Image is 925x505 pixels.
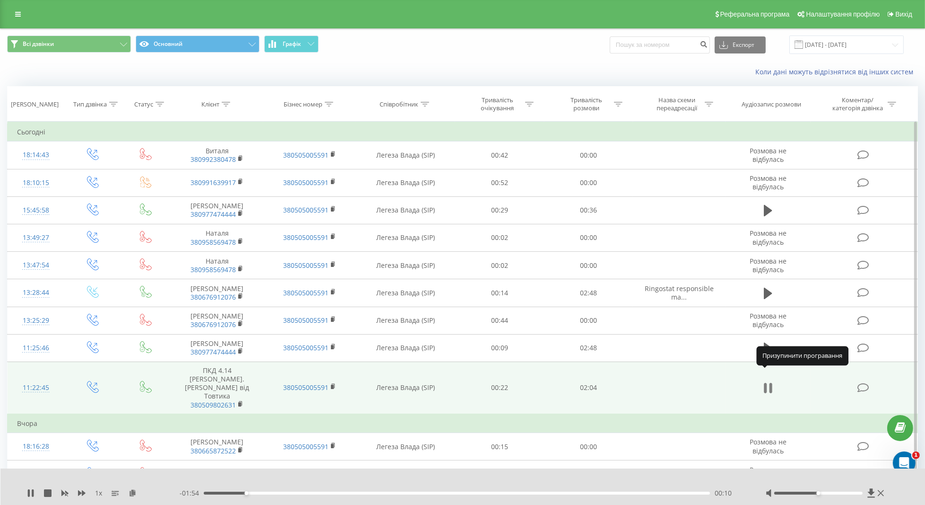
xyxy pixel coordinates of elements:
div: Accessibility label [817,491,821,495]
td: Легеза Влада (SIP) [356,252,456,279]
td: 02:48 [544,279,633,307]
td: 00:00 [544,169,633,196]
span: Розмова не відбулась [750,311,787,329]
span: - 01:54 [180,488,204,498]
td: 02:48 [544,334,633,362]
a: 380676912076 [190,320,236,329]
span: Ringostat responsible ma... [645,284,714,301]
a: 380958569478 [190,238,236,247]
td: Легеза Влада (SIP) [356,307,456,334]
td: 00:00 [544,224,633,251]
div: 13:47:54 [17,256,55,275]
td: 00:00 [544,307,633,334]
div: Назва схеми переадресації [652,96,702,112]
td: Легеза Влада (SIP) [356,334,456,362]
span: Розмова не відбулась [750,146,787,164]
span: Розмова не відбулась [750,437,787,455]
div: Тривалість очікування [472,96,523,112]
td: Наталя [171,252,263,279]
a: 380505005591 [283,233,329,242]
a: 380977474444 [190,210,236,219]
span: 1 [912,452,920,459]
div: 18:14:43 [17,146,55,164]
td: 00:15 [455,433,544,461]
td: 00:02 [455,252,544,279]
button: Всі дзвінки [7,35,131,53]
a: 380505005591 [283,316,329,325]
td: Легеза Влада (SIP) [356,461,456,488]
td: Легеза Влада (SIP) [356,362,456,414]
a: Коли дані можуть відрізнятися вiд інших систем [755,67,918,76]
td: Легеза Влада (SIP) [356,142,456,169]
span: 1 x [95,488,102,498]
td: 00:29 [455,196,544,224]
td: Легеза Влада (SIP) [356,279,456,307]
a: 380505005591 [283,261,329,270]
div: Тип дзвінка [73,100,107,108]
td: Наталя [171,224,263,251]
div: Бізнес номер [284,100,322,108]
td: Легеза Влада (SIP) [356,196,456,224]
span: Розмова не відбулась [750,257,787,274]
iframe: Intercom live chat [893,452,916,474]
a: 380505005591 [283,442,329,451]
div: 13:49:27 [17,229,55,247]
div: 17:57:05 [17,465,55,483]
td: 00:14 [455,279,544,307]
td: ПКД 4.14 [PERSON_NAME]. [PERSON_NAME] від Товтика [171,362,263,414]
span: Реферальна програма [720,10,790,18]
div: Accessibility label [245,491,249,495]
a: 380505005591 [283,178,329,187]
td: Виталя [171,142,263,169]
span: Налаштування профілю [806,10,880,18]
td: 00:01 [455,461,544,488]
button: Графік [264,35,319,53]
td: 00:36 [544,196,633,224]
a: 380505005591 [283,383,329,392]
a: 380991639917 [190,178,236,187]
div: 15:45:58 [17,201,55,220]
a: 380505005591 [283,343,329,352]
div: [PERSON_NAME] [11,100,59,108]
a: 380505005591 [283,288,329,297]
td: 00:02 [455,224,544,251]
td: [PERSON_NAME] [171,334,263,362]
div: 13:28:44 [17,284,55,302]
a: 380676912076 [190,292,236,301]
td: 00:09 [455,334,544,362]
td: Вчора [8,414,918,433]
td: 00:44 [455,307,544,334]
div: Коментар/категорія дзвінка [830,96,885,112]
a: 380665872522 [190,446,236,455]
td: Сьогодні [8,123,918,142]
div: 11:25:46 [17,339,55,357]
button: Основний [136,35,259,53]
span: Розмова не відбулась [750,465,787,483]
div: Призупинити програвання [756,346,848,365]
td: Легеза Влада (SIP) [356,169,456,196]
span: 00:10 [715,488,732,498]
td: 00:52 [455,169,544,196]
div: Співробітник [380,100,418,108]
span: Розмова не відбулась [750,174,787,191]
span: Всі дзвінки [23,40,54,48]
td: [PERSON_NAME] [171,279,263,307]
td: Легеза Влада (SIP) [356,224,456,251]
div: Аудіозапис розмови [742,100,801,108]
div: Клієнт [201,100,219,108]
a: 380505005591 [283,205,329,214]
div: 18:16:28 [17,437,55,456]
td: [PERSON_NAME] [171,196,263,224]
td: 00:00 [544,142,633,169]
a: 380977474444 [190,347,236,356]
span: Розмова не відбулась [750,229,787,246]
td: Легеза Влада (SIP) [356,433,456,461]
div: Статус [134,100,153,108]
td: [PERSON_NAME] [171,307,263,334]
div: 13:25:29 [17,311,55,330]
a: 380992380478 [190,155,236,164]
a: 380505005591 [283,151,329,159]
div: Тривалість розмови [561,96,612,112]
div: 11:22:45 [17,379,55,397]
td: [PERSON_NAME] [171,433,263,461]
